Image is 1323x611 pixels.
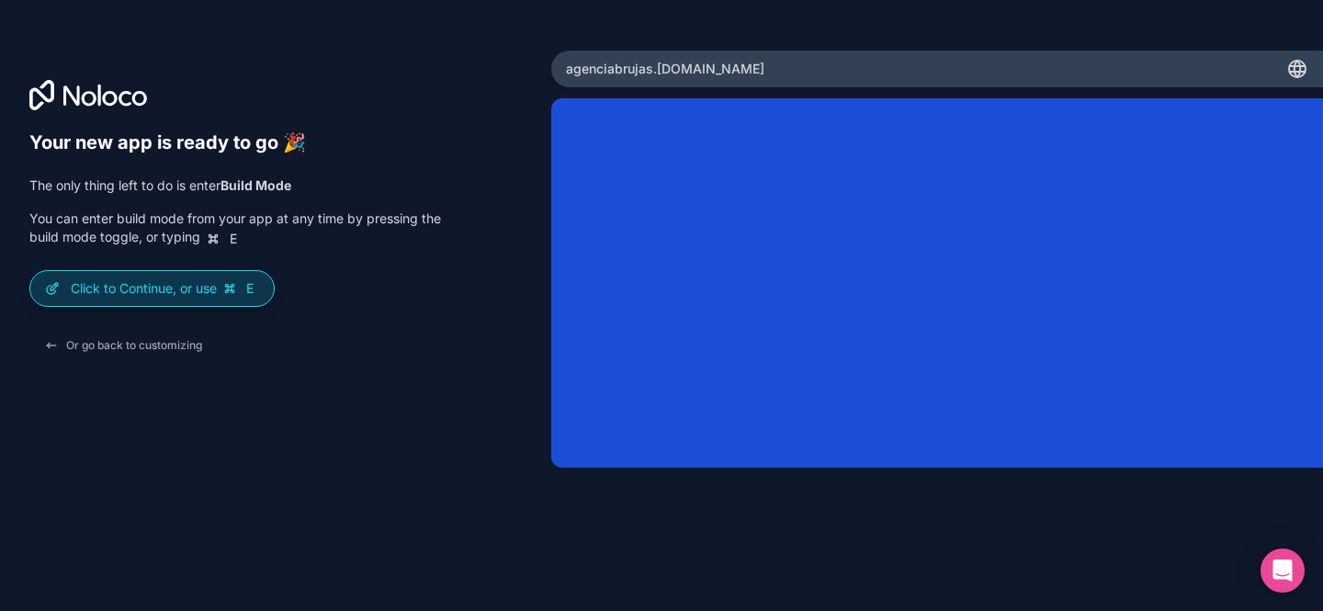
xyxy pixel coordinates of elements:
[220,177,291,193] strong: Build Mode
[243,281,257,296] span: E
[551,98,1323,468] iframe: App Preview
[29,176,441,195] p: The only thing left to do is enter
[226,232,241,246] span: E
[29,209,441,247] p: You can enter build mode from your app at any time by pressing the build mode toggle, or typing
[1261,549,1305,593] div: Open Intercom Messenger
[29,131,441,154] h6: Your new app is ready to go 🎉
[71,279,259,298] p: Click to Continue, or use
[29,329,217,362] button: Or go back to customizing
[566,60,764,78] span: agenciabrujas .[DOMAIN_NAME]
